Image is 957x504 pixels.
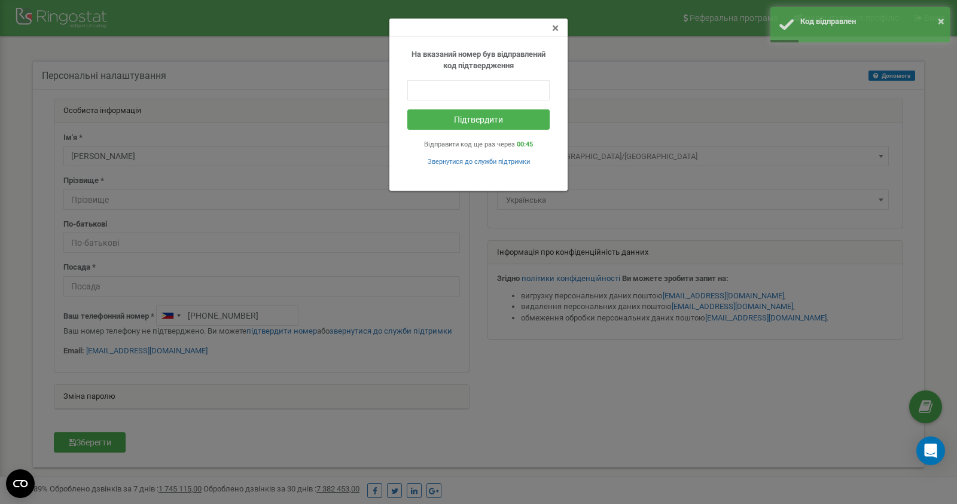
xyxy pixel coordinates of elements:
[517,140,533,148] span: 00:45
[428,157,530,166] a: Звернутися до служби підтримки
[428,158,530,166] small: Звернутися до служби підтримки
[552,22,559,35] button: Close
[916,436,945,465] div: Open Intercom Messenger
[412,50,545,70] b: На вказаний номер був відправлений код підтвердження
[407,109,550,130] button: Підтвердити
[800,16,941,28] div: Код відправлен
[6,469,35,498] button: Open CMP widget
[938,13,944,30] button: ×
[424,140,515,148] span: Відправити код ще раз через
[552,21,559,35] span: ×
